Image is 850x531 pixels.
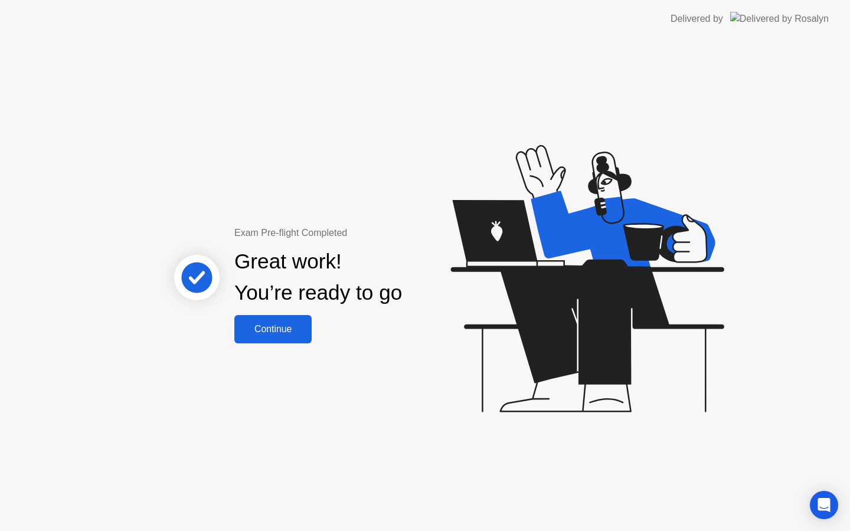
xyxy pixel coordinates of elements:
button: Continue [234,315,312,343]
img: Delivered by Rosalyn [730,12,829,25]
div: Continue [238,324,308,335]
div: Delivered by [671,12,723,26]
div: Open Intercom Messenger [810,491,838,519]
div: Exam Pre-flight Completed [234,226,478,240]
div: Great work! You’re ready to go [234,246,402,309]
